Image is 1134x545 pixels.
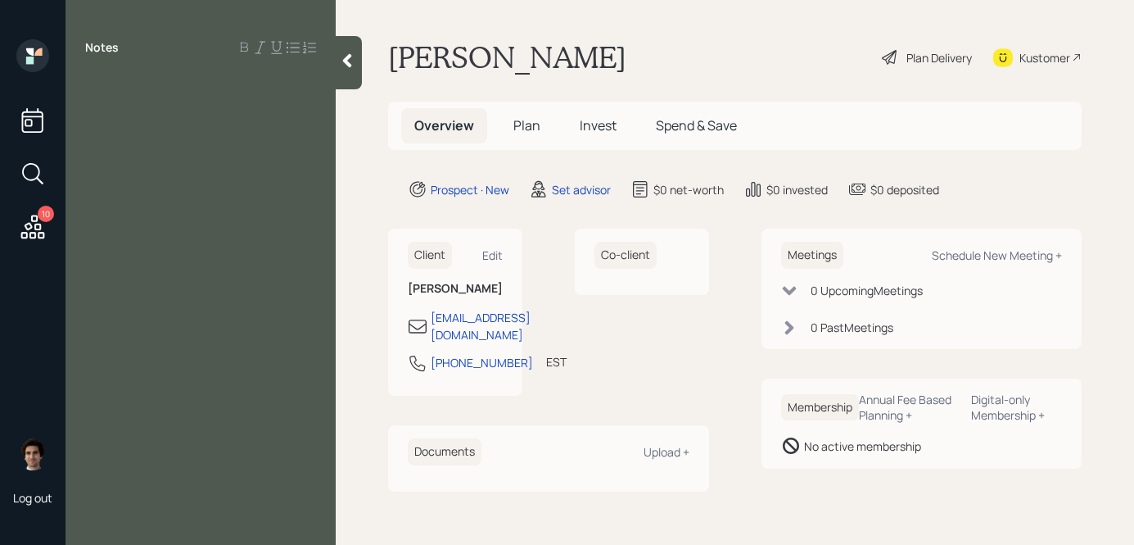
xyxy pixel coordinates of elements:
div: [EMAIL_ADDRESS][DOMAIN_NAME] [431,309,531,343]
div: $0 net-worth [653,181,724,198]
span: Plan [513,116,540,134]
img: harrison-schaefer-headshot-2.png [16,438,49,470]
div: No active membership [804,438,921,455]
span: Overview [414,116,474,134]
label: Notes [85,39,119,56]
div: Plan Delivery [906,49,972,66]
div: EST [546,353,567,370]
h1: [PERSON_NAME] [388,39,626,75]
h6: [PERSON_NAME] [408,282,503,296]
div: Set advisor [552,181,611,198]
span: Spend & Save [656,116,737,134]
div: 0 Upcoming Meeting s [811,282,923,299]
div: 10 [38,206,54,222]
div: Digital-only Membership + [971,392,1062,423]
div: $0 invested [766,181,828,198]
div: Prospect · New [431,181,509,198]
span: Invest [580,116,617,134]
h6: Co-client [594,242,657,269]
div: Schedule New Meeting + [932,248,1062,263]
div: Kustomer [1019,49,1070,66]
div: [PHONE_NUMBER] [431,354,533,371]
div: $0 deposited [870,181,939,198]
h6: Client [408,242,452,269]
div: Upload + [644,444,689,460]
h6: Documents [408,438,481,466]
h6: Membership [781,394,859,421]
div: Log out [13,490,52,506]
div: Annual Fee Based Planning + [859,392,959,423]
div: Edit [482,248,503,263]
div: 0 Past Meeting s [811,319,893,336]
h6: Meetings [781,242,843,269]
